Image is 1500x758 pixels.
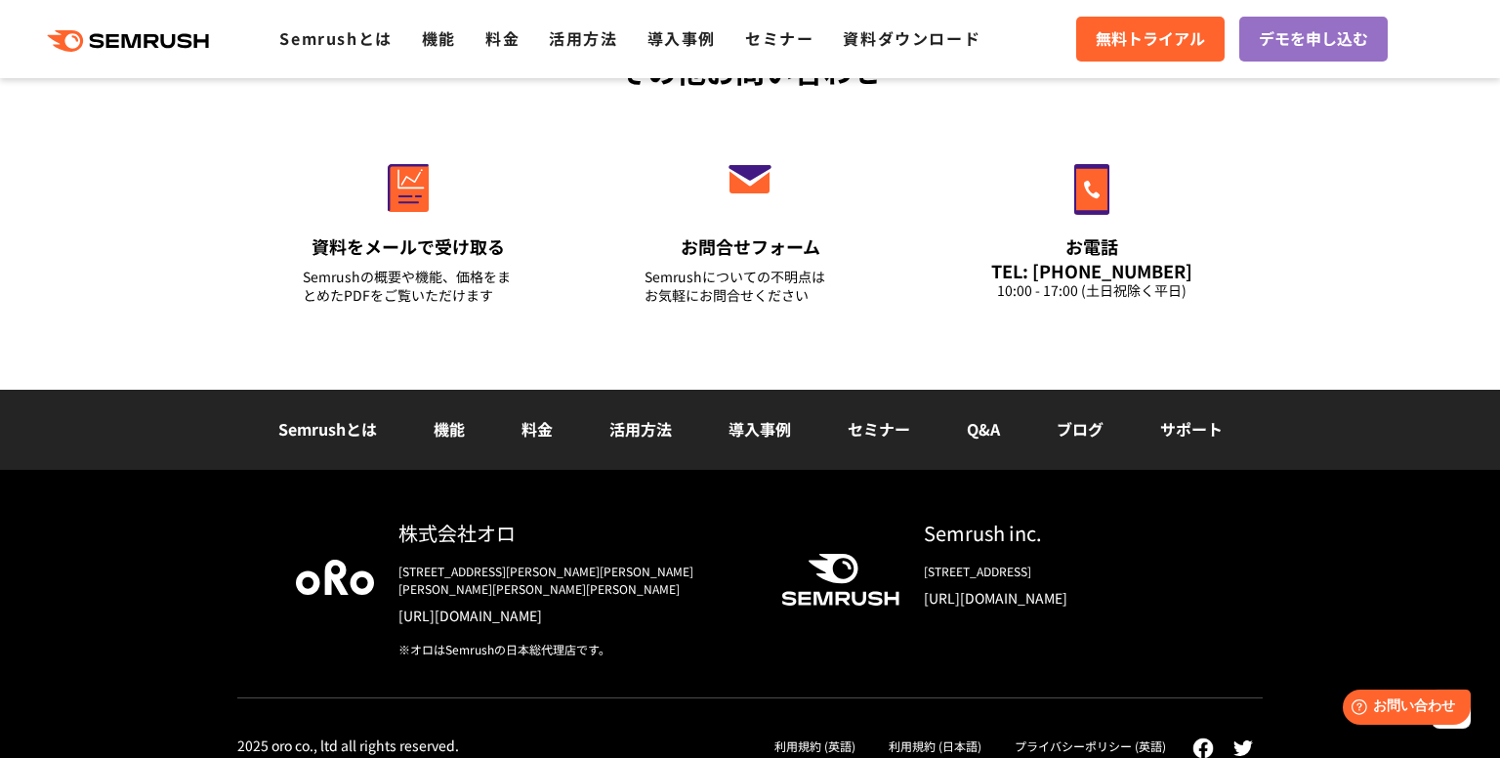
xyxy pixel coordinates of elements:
img: oro company [296,560,374,595]
div: お問合せフォーム [645,234,855,259]
a: 活用方法 [549,26,617,50]
a: 活用方法 [609,417,672,441]
a: [URL][DOMAIN_NAME] [924,588,1204,608]
iframe: Help widget launcher [1326,682,1479,737]
a: Q&A [967,417,1000,441]
a: プライバシーポリシー (英語) [1015,737,1166,754]
a: 導入事例 [729,417,791,441]
a: ブログ [1057,417,1104,441]
div: [STREET_ADDRESS] [924,563,1204,580]
a: 利用規約 (日本語) [889,737,981,754]
a: Semrushとは [279,26,392,50]
div: Semrushについての不明点は お気軽にお問合せください [645,268,855,305]
div: [STREET_ADDRESS][PERSON_NAME][PERSON_NAME][PERSON_NAME][PERSON_NAME][PERSON_NAME] [398,563,750,598]
div: ※オロはSemrushの日本総代理店です。 [398,641,750,658]
a: セミナー [848,417,910,441]
a: 機能 [434,417,465,441]
a: デモを申し込む [1239,17,1388,62]
a: 資料をメールで受け取る Semrushの概要や機能、価格をまとめたPDFをご覧いただけます [262,122,555,329]
div: お電話 [986,234,1197,259]
a: セミナー [745,26,813,50]
div: 10:00 - 17:00 (土日祝除く平日) [986,281,1197,300]
a: お問合せフォーム Semrushについての不明点はお気軽にお問合せください [604,122,896,329]
a: 無料トライアル [1076,17,1225,62]
div: 2025 oro co., ltd all rights reserved. [237,737,459,754]
a: 資料ダウンロード [843,26,980,50]
a: Semrushとは [278,417,377,441]
div: TEL: [PHONE_NUMBER] [986,260,1197,281]
span: デモを申し込む [1259,26,1368,52]
a: サポート [1160,417,1223,441]
a: [URL][DOMAIN_NAME] [398,606,750,625]
span: 無料トライアル [1096,26,1205,52]
div: Semrush inc. [924,519,1204,547]
a: 機能 [422,26,456,50]
div: 資料をメールで受け取る [303,234,514,259]
a: 導入事例 [647,26,716,50]
a: 料金 [521,417,553,441]
div: 株式会社オロ [398,519,750,547]
a: 料金 [485,26,520,50]
img: twitter [1233,740,1253,756]
div: Semrushの概要や機能、価格をまとめたPDFをご覧いただけます [303,268,514,305]
a: 利用規約 (英語) [774,737,855,754]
